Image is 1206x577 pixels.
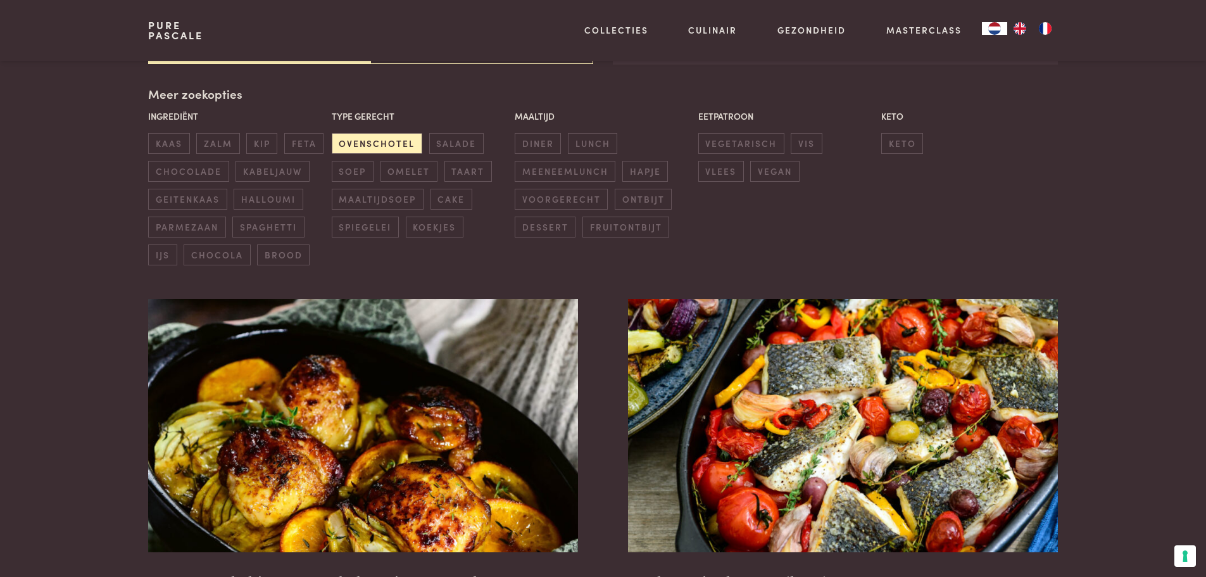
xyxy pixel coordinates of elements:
button: Uw voorkeuren voor toestemming voor trackingtechnologieën [1174,545,1196,567]
a: Collecties [584,23,648,37]
a: Gezondheid [777,23,846,37]
span: koekjes [406,217,463,238]
span: dessert [515,217,575,238]
aside: Language selected: Nederlands [982,22,1058,35]
span: keto [881,133,923,154]
a: FR [1033,22,1058,35]
span: maaltijdsoep [332,189,424,210]
a: NL [982,22,1007,35]
span: feta [284,133,323,154]
span: parmezaan [148,217,225,238]
span: zalm [196,133,239,154]
span: meeneemlunch [515,161,615,182]
span: kabeljauw [236,161,309,182]
p: Keto [881,110,1058,123]
a: PurePascale [148,20,203,41]
span: lunch [568,133,617,154]
span: taart [444,161,492,182]
span: fruitontbijt [582,217,669,238]
span: vlees [698,161,744,182]
span: hapje [622,161,668,182]
span: spiegelei [332,217,399,238]
span: brood [257,244,310,265]
span: halloumi [234,189,303,210]
div: Language [982,22,1007,35]
span: chocola [184,244,250,265]
span: vegetarisch [698,133,784,154]
span: ijs [148,244,177,265]
a: Masterclass [886,23,962,37]
span: salade [429,133,484,154]
span: cake [430,189,472,210]
ul: Language list [1007,22,1058,35]
p: Type gerecht [332,110,508,123]
p: Maaltijd [515,110,691,123]
span: vegan [750,161,799,182]
img: Geroosterde kip met venkel en sinaasappel [148,299,577,552]
span: geitenkaas [148,189,227,210]
img: Zeebaars in de oven (keto) [628,299,1057,552]
span: kaas [148,133,189,154]
span: ovenschotel [332,133,422,154]
p: Eetpatroon [698,110,875,123]
span: vis [791,133,822,154]
span: diner [515,133,561,154]
span: ontbijt [615,189,672,210]
span: kip [246,133,277,154]
span: spaghetti [232,217,304,238]
span: omelet [380,161,437,182]
span: voorgerecht [515,189,608,210]
span: chocolade [148,161,229,182]
a: EN [1007,22,1033,35]
p: Ingrediënt [148,110,325,123]
span: soep [332,161,374,182]
a: Culinair [688,23,737,37]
